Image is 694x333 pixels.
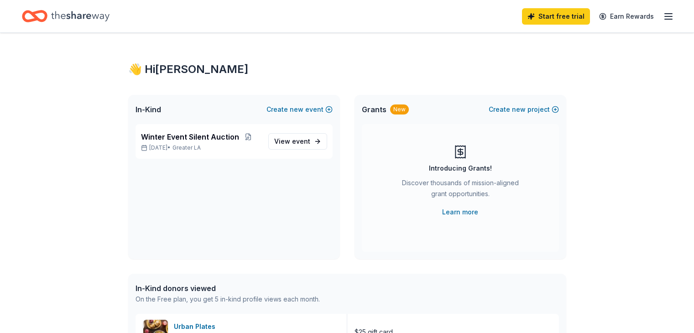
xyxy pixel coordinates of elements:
span: Greater LA [172,144,201,151]
span: View [274,136,310,147]
button: Createnewproject [489,104,559,115]
div: New [390,104,409,114]
span: new [512,104,526,115]
div: Discover thousands of mission-aligned grant opportunities. [398,177,522,203]
p: [DATE] • [141,144,261,151]
a: Start free trial [522,8,590,25]
a: Earn Rewards [594,8,659,25]
a: Learn more [442,207,478,218]
span: Grants [362,104,386,115]
span: Winter Event Silent Auction [141,131,239,142]
div: Urban Plates [174,321,219,332]
div: Introducing Grants! [429,163,492,174]
a: View event [268,133,327,150]
div: On the Free plan, you get 5 in-kind profile views each month. [136,294,320,305]
span: new [290,104,303,115]
span: In-Kind [136,104,161,115]
button: Createnewevent [266,104,333,115]
div: 👋 Hi [PERSON_NAME] [128,62,566,77]
a: Home [22,5,110,27]
div: In-Kind donors viewed [136,283,320,294]
span: event [292,137,310,145]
